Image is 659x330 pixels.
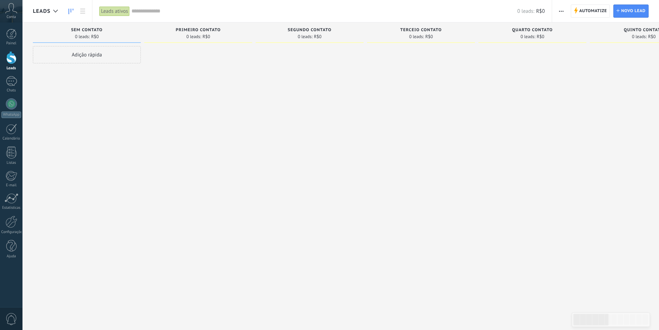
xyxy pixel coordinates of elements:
[425,35,433,39] span: R$0
[186,35,201,39] span: 0 leads:
[512,28,552,33] span: Quarto Contato
[288,28,331,33] span: Segundo COntato
[33,46,141,63] div: Adição rápida
[536,8,545,15] span: R$0
[482,28,583,34] div: Quarto Contato
[537,35,544,39] span: R$0
[1,112,21,118] div: WhatsApp
[370,28,472,34] div: Terceio Contato
[1,66,21,71] div: Leads
[91,35,99,39] span: R$0
[400,28,442,33] span: Terceio Contato
[7,15,16,19] span: Conta
[176,28,221,33] span: Primeiro COntato
[613,5,649,18] a: Novo lead
[1,41,21,46] div: Painel
[1,161,21,165] div: Listas
[71,28,102,33] span: Sem contato
[409,35,424,39] span: 0 leads:
[517,8,534,15] span: 0 leads:
[521,35,536,39] span: 0 leads:
[1,136,21,141] div: Calendário
[1,206,21,210] div: Estatísticas
[579,5,607,17] span: Automatize
[648,35,656,39] span: R$0
[1,230,21,234] div: Configurações
[75,35,90,39] span: 0 leads:
[632,35,647,39] span: 0 leads:
[1,254,21,259] div: Ajuda
[259,28,360,34] div: Segundo COntato
[36,28,137,34] div: Sem contato
[33,8,51,15] span: Leads
[298,35,313,39] span: 0 leads:
[571,5,610,18] a: Automatize
[314,35,321,39] span: R$0
[621,5,646,17] span: Novo lead
[202,35,210,39] span: R$0
[1,88,21,93] div: Chats
[1,183,21,188] div: E-mail
[99,6,130,16] div: Leads ativos
[148,28,249,34] div: Primeiro COntato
